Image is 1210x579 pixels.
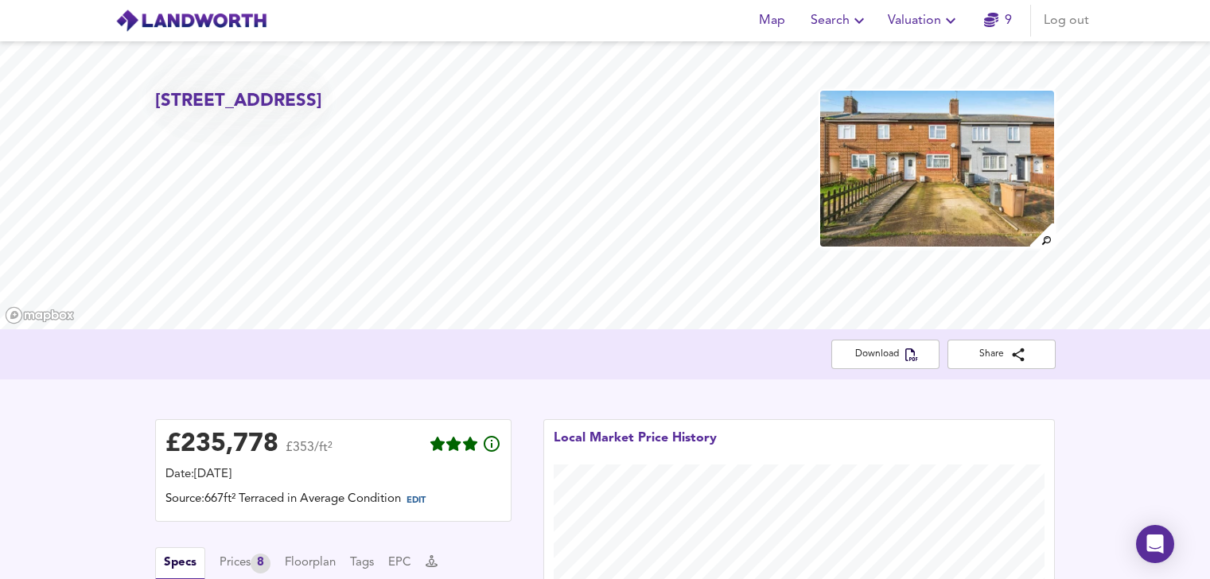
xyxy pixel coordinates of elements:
button: Prices8 [220,554,270,573]
img: search [1028,221,1056,249]
span: Map [753,10,792,32]
span: Download [844,346,927,363]
a: Mapbox homepage [5,306,75,324]
div: Local Market Price History [554,429,717,464]
img: logo [115,9,267,33]
button: Search [804,5,875,37]
span: £353/ft² [286,441,333,464]
div: Date: [DATE] [165,466,501,484]
span: Log out [1044,10,1089,32]
button: Valuation [881,5,967,37]
div: £ 235,778 [165,433,278,457]
button: Log out [1037,5,1095,37]
span: Valuation [888,10,960,32]
h2: [STREET_ADDRESS] [155,89,322,114]
button: 9 [973,5,1024,37]
div: Open Intercom Messenger [1136,525,1174,563]
div: Source: 667ft² Terraced in Average Condition [165,491,501,511]
div: 8 [251,554,270,573]
span: Share [960,346,1043,363]
span: Search [811,10,869,32]
span: EDIT [407,496,426,505]
button: EPC [388,554,411,572]
a: 9 [984,10,1012,32]
button: Floorplan [285,554,336,572]
div: Prices [220,554,270,573]
button: Map [747,5,798,37]
button: Tags [350,554,374,572]
button: Share [947,340,1056,369]
button: Download [831,340,940,369]
img: property [819,89,1056,248]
